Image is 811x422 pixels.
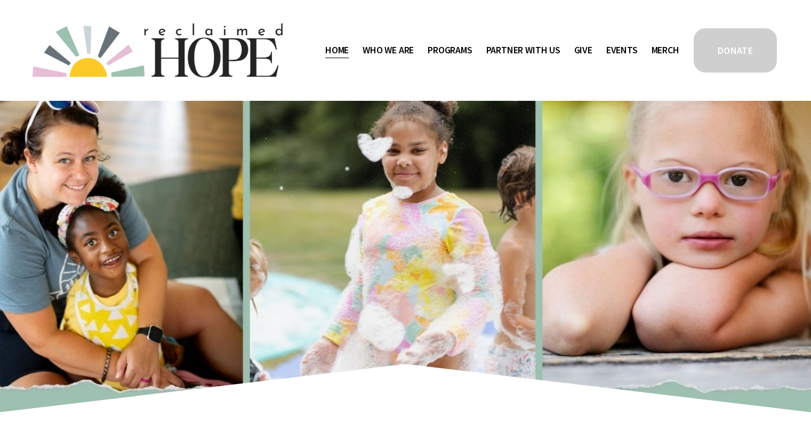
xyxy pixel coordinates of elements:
[486,42,560,59] a: folder dropdown
[692,27,778,74] a: DONATE
[486,43,560,58] span: Partner With Us
[325,42,349,59] a: Home
[363,43,414,58] span: Who We Are
[574,42,592,59] a: Give
[363,42,414,59] a: folder dropdown
[606,42,638,59] a: Events
[428,43,472,58] span: Programs
[33,23,283,77] img: Reclaimed Hope Initiative
[428,42,472,59] a: folder dropdown
[652,42,679,59] a: Merch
